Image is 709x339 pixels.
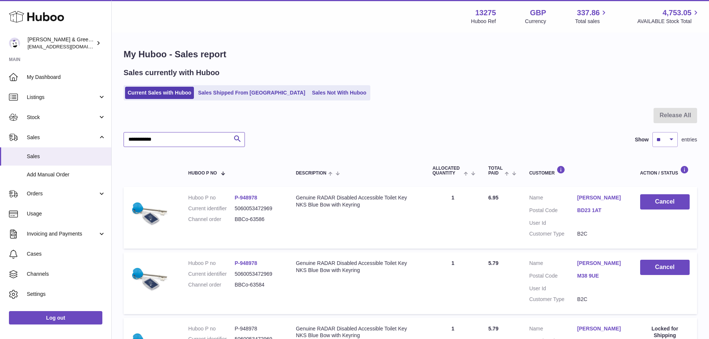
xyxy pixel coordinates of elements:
img: $_57.JPG [131,260,168,297]
a: Current Sales with Huboo [125,87,194,99]
span: Invoicing and Payments [27,230,98,237]
h2: Sales currently with Huboo [124,68,220,78]
span: Cases [27,250,106,258]
dd: 5060053472969 [234,271,281,278]
a: M38 9UE [577,272,625,279]
dd: BBCo-63586 [234,216,281,223]
a: 337.86 Total sales [575,8,608,25]
dt: Postal Code [529,272,577,281]
span: 4,753.05 [662,8,692,18]
span: Stock [27,114,98,121]
span: Total paid [488,166,503,176]
dt: Name [529,325,577,334]
a: BD23 1AT [577,207,625,214]
span: ALLOCATED Quantity [432,166,462,176]
span: My Dashboard [27,74,106,81]
a: P-948978 [234,260,257,266]
dt: Huboo P no [188,194,235,201]
a: P-948978 [234,195,257,201]
a: [PERSON_NAME] [577,260,625,267]
dt: Name [529,194,577,203]
div: Customer [529,166,625,176]
h1: My Huboo - Sales report [124,48,697,60]
dt: Huboo P no [188,325,235,332]
span: Add Manual Order [27,171,106,178]
span: Sales [27,134,98,141]
button: Cancel [640,260,690,275]
dd: B2C [577,230,625,237]
span: Huboo P no [188,171,217,176]
span: Total sales [575,18,608,25]
span: Usage [27,210,106,217]
a: Log out [9,311,102,324]
dt: Postal Code [529,207,577,216]
dd: BBCo-63584 [234,281,281,288]
div: Genuine RADAR Disabled Accessible Toilet Key NKS Blue Bow with Keyring [296,194,418,208]
a: 4,753.05 AVAILABLE Stock Total [637,8,700,25]
span: Sales [27,153,106,160]
a: Sales Shipped From [GEOGRAPHIC_DATA] [195,87,308,99]
span: Orders [27,190,98,197]
span: entries [681,136,697,143]
dt: Channel order [188,216,235,223]
span: 6.95 [488,195,498,201]
a: [PERSON_NAME] [577,194,625,201]
a: Sales Not With Huboo [309,87,369,99]
span: 337.86 [577,8,600,18]
dd: P-948978 [234,325,281,332]
span: Channels [27,271,106,278]
img: internalAdmin-13275@internal.huboo.com [9,38,20,49]
strong: GBP [530,8,546,18]
span: 5.79 [488,260,498,266]
dd: B2C [577,296,625,303]
dt: Customer Type [529,230,577,237]
label: Show [635,136,649,143]
dt: User Id [529,220,577,227]
span: Description [296,171,326,176]
div: [PERSON_NAME] & Green Ltd [28,36,95,50]
dt: Current identifier [188,271,235,278]
dt: Channel order [188,281,235,288]
dt: User Id [529,285,577,292]
dt: Current identifier [188,205,235,212]
span: Settings [27,291,106,298]
dt: Name [529,260,577,269]
dd: 5060053472969 [234,205,281,212]
td: 1 [425,252,481,314]
span: AVAILABLE Stock Total [637,18,700,25]
span: 5.79 [488,326,498,332]
span: [EMAIL_ADDRESS][DOMAIN_NAME] [28,44,109,49]
td: 1 [425,187,481,249]
dt: Huboo P no [188,260,235,267]
div: Huboo Ref [471,18,496,25]
div: Action / Status [640,166,690,176]
a: [PERSON_NAME] [577,325,625,332]
span: Listings [27,94,98,101]
strong: 13275 [475,8,496,18]
dt: Customer Type [529,296,577,303]
img: $_57.JPG [131,194,168,231]
button: Cancel [640,194,690,210]
div: Currency [525,18,546,25]
div: Genuine RADAR Disabled Accessible Toilet Key NKS Blue Bow with Keyring [296,260,418,274]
